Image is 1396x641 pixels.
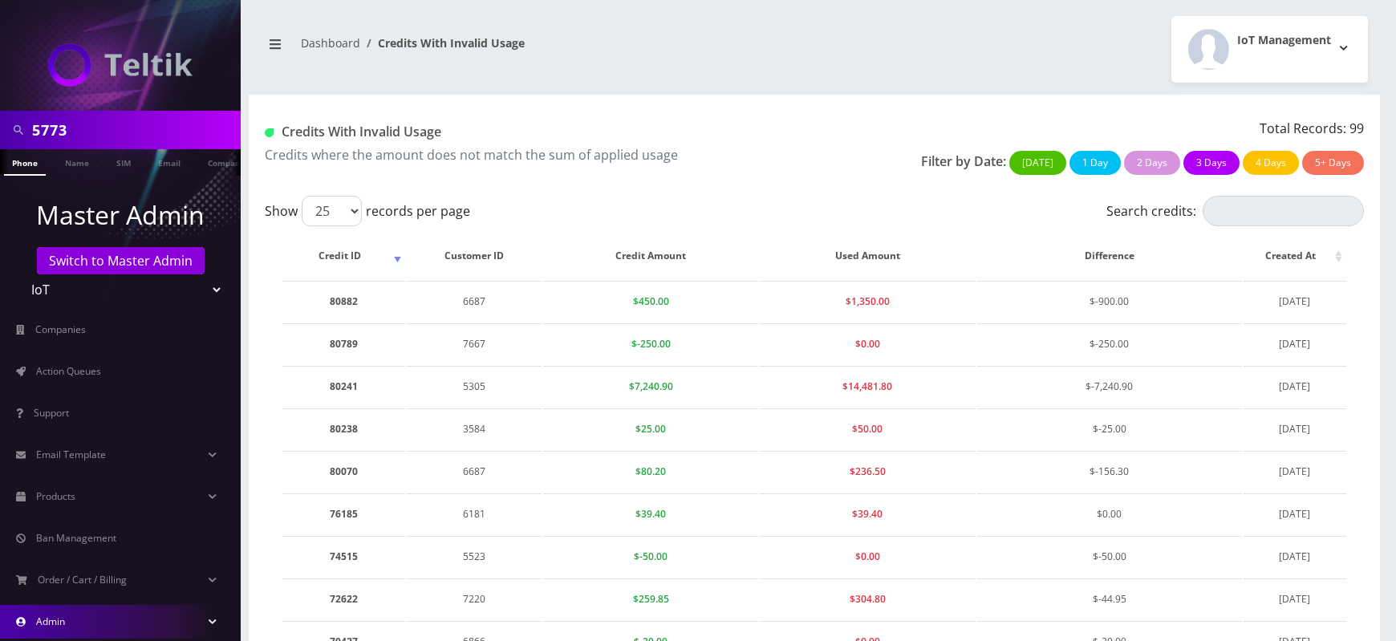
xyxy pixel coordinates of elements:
span: $50.00 [852,422,883,436]
td: 80789 [282,323,405,364]
input: Search in Company [32,115,237,145]
a: Phone [4,149,46,176]
span: $304.80 [850,592,886,606]
input: Search credits: [1203,196,1364,226]
td: 6687 [407,451,542,492]
span: $39.40 [852,507,883,521]
span: $450.00 [633,294,669,308]
span: Admin [36,615,65,628]
nav: breadcrumb [261,26,802,72]
td: [DATE] [1244,408,1346,449]
span: Total Records: [1260,120,1346,137]
p: Filter by Date: [921,152,1006,171]
td: 5523 [407,536,542,577]
a: Email [150,149,189,174]
span: $259.85 [633,592,669,606]
select: Showrecords per page [302,196,362,226]
td: 80070 [282,451,405,492]
td: [DATE] [1244,578,1346,619]
span: 99 [1349,120,1364,137]
span: Email Template [36,448,106,461]
span: $-250.00 [1090,337,1129,351]
span: $7,240.90 [629,379,673,393]
td: 80241 [282,366,405,407]
th: Customer ID [407,233,542,279]
a: Company [200,149,254,174]
span: Order / Cart / Billing [38,573,127,586]
span: Support [34,406,69,420]
span: $80.20 [635,465,666,478]
span: $-156.30 [1090,465,1129,478]
button: 3 Days [1183,151,1240,175]
img: Credits With Invalid Usage [265,128,274,137]
span: $-900.00 [1090,294,1129,308]
span: $-50.00 [634,550,668,563]
td: [DATE] [1244,493,1346,534]
td: [DATE] [1244,281,1346,322]
a: Name [57,149,97,174]
button: 4 Days [1243,151,1299,175]
td: [DATE] [1244,536,1346,577]
span: $25.00 [635,422,666,436]
td: [DATE] [1244,451,1346,492]
span: Action Queues [36,364,101,378]
button: 2 Days [1124,151,1180,175]
span: Companies [35,323,86,336]
span: $0.00 [855,337,880,351]
td: 80238 [282,408,405,449]
button: 1 Day [1069,151,1121,175]
label: Show records per page [265,196,470,226]
a: Dashboard [301,35,360,51]
button: 5+ Days [1302,151,1364,175]
span: Ban Management [36,531,116,545]
th: Used Amount [760,233,975,279]
td: 7220 [407,578,542,619]
p: Credits where the amount does not match the sum of applied usage [265,145,802,164]
label: Search credits: [1106,196,1364,226]
span: $-25.00 [1093,422,1126,436]
button: IoT Management [1171,16,1368,83]
a: Switch to Master Admin [37,247,205,274]
span: $-50.00 [1093,550,1126,563]
td: 5305 [407,366,542,407]
td: 6181 [407,493,542,534]
th: Credit Amount [543,233,758,279]
th: Difference [977,233,1242,279]
button: [DATE] [1009,151,1066,175]
span: $0.00 [1097,507,1122,521]
span: $-7,240.90 [1086,379,1133,393]
td: 74515 [282,536,405,577]
td: 72622 [282,578,405,619]
span: $39.40 [635,507,666,521]
img: IoT [48,43,193,87]
td: [DATE] [1244,366,1346,407]
th: Credit ID: activate to sort column ascending [282,233,405,279]
a: SIM [108,149,139,174]
h1: Credits With Invalid Usage [265,124,802,140]
span: $-250.00 [631,337,671,351]
span: $1,350.00 [846,294,890,308]
td: [DATE] [1244,323,1346,364]
td: 76185 [282,493,405,534]
span: $0.00 [855,550,880,563]
td: 7667 [407,323,542,364]
td: 6687 [407,281,542,322]
li: Credits With Invalid Usage [360,34,525,51]
span: $-44.95 [1093,592,1126,606]
span: $236.50 [850,465,886,478]
h2: IoT Management [1237,34,1331,47]
td: 3584 [407,408,542,449]
span: $14,481.80 [842,379,892,393]
td: 80882 [282,281,405,322]
span: Products [36,489,75,503]
th: Created At: activate to sort column ascending [1244,233,1346,279]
